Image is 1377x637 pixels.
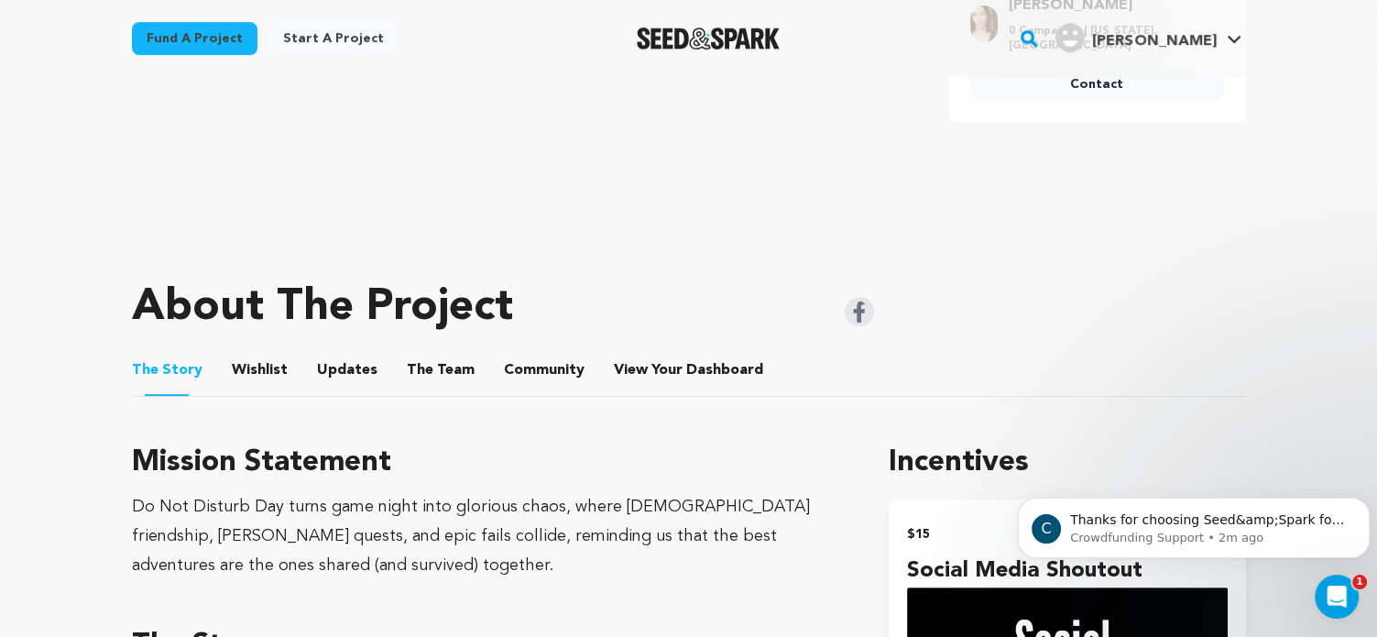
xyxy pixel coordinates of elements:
[970,68,1224,101] a: Contact
[1052,19,1245,58] span: Bosley G.'s Profile
[1055,23,1085,52] img: user.png
[232,359,288,381] span: Wishlist
[907,555,1227,588] h4: Social Media Shoutout
[1315,575,1359,619] iframe: Intercom live chat
[504,359,585,381] span: Community
[1055,23,1216,52] div: Bosley G.'s Profile
[132,286,513,330] h1: About The Project
[637,27,781,49] img: Seed&Spark Logo Dark Mode
[1352,575,1367,589] span: 1
[1011,459,1377,588] iframe: Intercom notifications message
[132,359,202,381] span: Story
[614,359,767,381] a: ViewYourDashboard
[407,359,433,381] span: The
[889,441,1245,485] h1: Incentives
[268,22,399,55] a: Start a project
[637,27,781,49] a: Seed&Spark Homepage
[132,492,846,580] div: Do Not Disturb Day turns game night into glorious chaos, where [DEMOGRAPHIC_DATA] friendship, [PE...
[132,359,158,381] span: The
[907,522,1227,547] h2: $15
[132,22,257,55] a: Fund a project
[1052,19,1245,52] a: Bosley G.'s Profile
[132,441,846,485] h3: Mission Statement
[407,359,475,381] span: Team
[614,359,767,381] span: Your
[686,359,763,381] span: Dashboard
[317,359,377,381] span: Updates
[845,297,874,326] img: Seed&Spark Facebook Icon
[1092,34,1216,49] span: [PERSON_NAME]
